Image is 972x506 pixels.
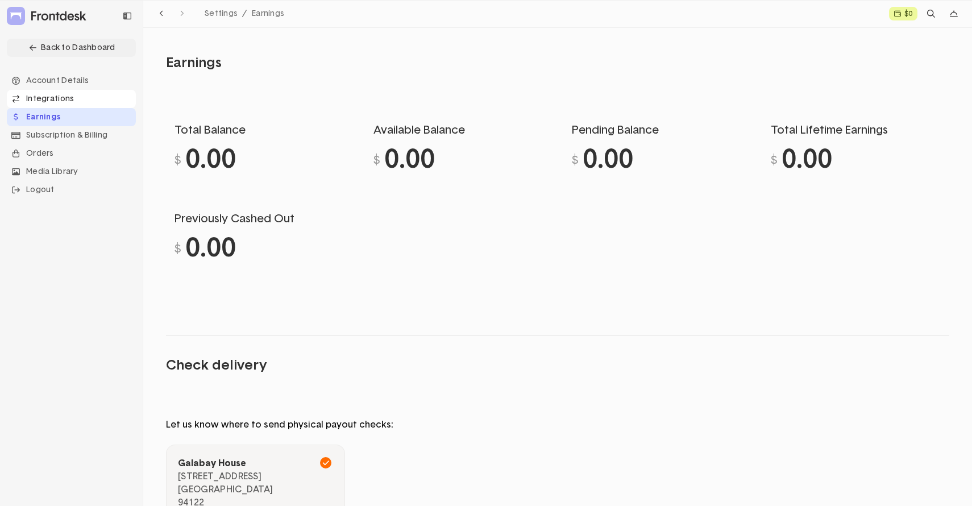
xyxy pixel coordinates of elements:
[175,125,337,148] h4: Total Balance
[175,214,337,237] h4: Previously Cashed Out
[185,237,236,260] h3: 0.00
[7,72,136,90] div: Account Details
[247,6,289,21] a: Earnings
[185,148,236,172] h3: 0.00
[7,126,136,144] div: Subscription & Billing
[373,153,384,168] span: $
[572,125,734,148] h4: Pending Balance
[7,163,136,181] li: Navigation item
[166,419,393,431] p: Let us know where to send physical payout checks:
[7,39,136,57] li: Navigation item
[771,153,782,168] span: $
[166,51,222,76] h2: Earnings
[7,144,136,163] div: Orders
[771,125,933,148] h4: Total Lifetime Earnings
[945,5,963,23] div: dropdown trigger
[166,353,267,378] h2: Check delivery
[7,72,136,90] li: Navigation item
[7,163,136,181] div: Media Library
[175,242,185,256] span: $
[205,10,238,18] span: Settings
[572,153,583,168] span: $
[384,148,435,172] h3: 0.00
[889,7,917,20] a: $0
[7,39,136,57] div: Back to Dashboard
[373,125,535,148] h4: Available Balance
[782,148,832,172] h3: 0.00
[7,108,136,126] div: Earnings
[7,126,136,144] li: Navigation item
[583,148,633,172] h3: 0.00
[7,108,136,126] li: Navigation item
[7,181,136,199] li: Navigation item
[7,181,136,199] div: Logout
[7,144,136,163] li: Navigation item
[7,90,136,108] li: Navigation item
[252,10,284,18] span: Earnings
[200,6,247,21] a: Settings
[175,153,185,168] span: $
[7,90,136,108] div: Integrations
